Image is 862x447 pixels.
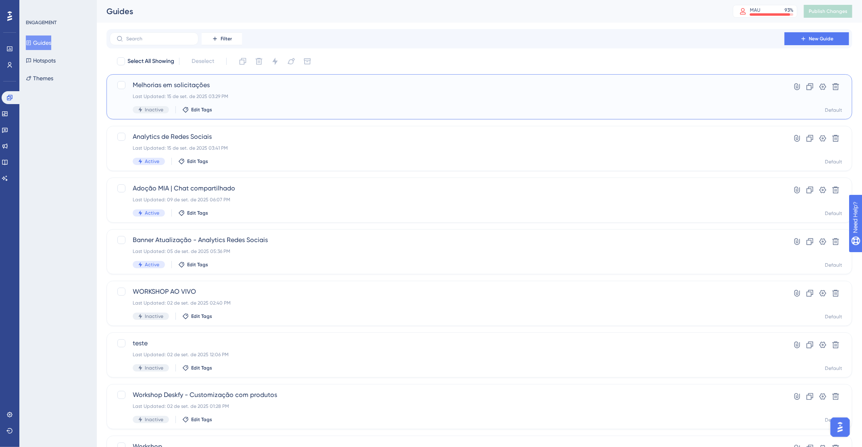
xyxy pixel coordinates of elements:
[825,159,842,165] div: Default
[133,390,762,400] span: Workshop Deskfy - Customização com produtos
[825,210,842,217] div: Default
[133,145,762,151] div: Last Updated: 15 de set. de 2025 03:41 PM
[182,416,212,423] button: Edit Tags
[825,107,842,113] div: Default
[178,261,208,268] button: Edit Tags
[809,8,847,15] span: Publish Changes
[145,261,159,268] span: Active
[187,210,208,216] span: Edit Tags
[133,403,762,409] div: Last Updated: 02 de set. de 2025 01:28 PM
[133,196,762,203] div: Last Updated: 09 de set. de 2025 06:07 PM
[133,351,762,358] div: Last Updated: 02 de set. de 2025 12:06 PM
[133,184,762,193] span: Adoção MIA | Chat compartilhado
[26,36,51,50] button: Guides
[221,36,232,42] span: Filter
[828,415,852,439] iframe: UserGuiding AI Assistant Launcher
[202,32,242,45] button: Filter
[191,313,212,320] span: Edit Tags
[187,158,208,165] span: Edit Tags
[184,54,221,69] button: Deselect
[133,287,762,297] span: WORKSHOP AO VIVO
[133,338,762,348] span: teste
[26,19,56,26] div: ENGAGEMENT
[825,365,842,372] div: Default
[133,248,762,255] div: Last Updated: 05 de set. de 2025 05:36 PM
[178,158,208,165] button: Edit Tags
[182,313,212,320] button: Edit Tags
[825,262,842,268] div: Default
[133,300,762,306] div: Last Updated: 02 de set. de 2025 02:40 PM
[106,6,713,17] div: Guides
[182,365,212,371] button: Edit Tags
[750,7,760,13] div: MAU
[145,416,163,423] span: Inactive
[191,416,212,423] span: Edit Tags
[192,56,214,66] span: Deselect
[126,36,192,42] input: Search
[26,71,53,86] button: Themes
[182,107,212,113] button: Edit Tags
[825,313,842,320] div: Default
[785,32,849,45] button: New Guide
[191,107,212,113] span: Edit Tags
[145,107,163,113] span: Inactive
[825,417,842,423] div: Default
[19,2,50,12] span: Need Help?
[191,365,212,371] span: Edit Tags
[133,235,762,245] span: Banner Atualização - Analytics Redes Sociais
[145,158,159,165] span: Active
[133,80,762,90] span: Melhorias em solicitações
[785,7,793,13] div: 93 %
[133,93,762,100] div: Last Updated: 15 de set. de 2025 03:29 PM
[145,365,163,371] span: Inactive
[187,261,208,268] span: Edit Tags
[26,53,56,68] button: Hotspots
[809,36,834,42] span: New Guide
[133,132,762,142] span: Analytics de Redes Sociais
[145,210,159,216] span: Active
[804,5,852,18] button: Publish Changes
[127,56,174,66] span: Select All Showing
[178,210,208,216] button: Edit Tags
[145,313,163,320] span: Inactive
